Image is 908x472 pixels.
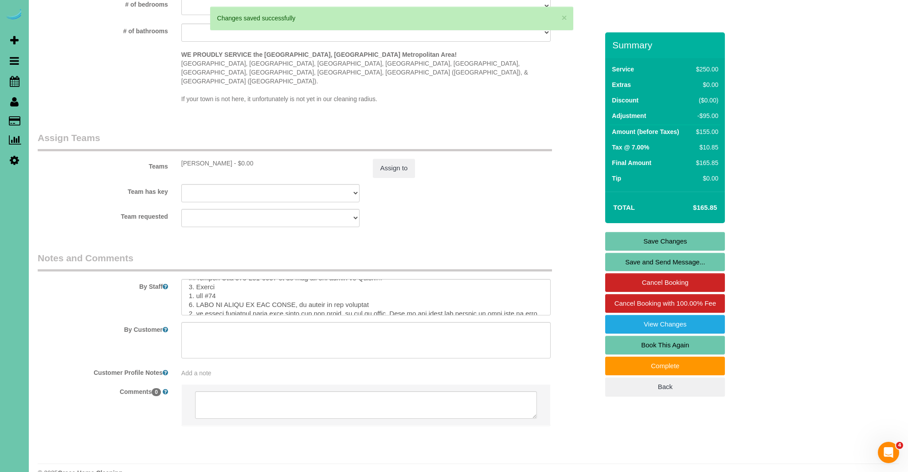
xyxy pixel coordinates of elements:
[31,209,175,221] label: Team requested
[38,252,552,271] legend: Notes and Comments
[605,253,725,271] a: Save and Send Message...
[612,143,649,152] label: Tax @ 7.00%
[612,127,679,136] label: Amount (before Taxes)
[612,111,646,120] label: Adjustment
[693,174,718,183] div: $0.00
[31,365,175,377] label: Customer Profile Notes
[693,65,718,74] div: $250.00
[612,96,638,105] label: Discount
[373,159,415,177] button: Assign to
[31,159,175,171] label: Teams
[614,299,716,307] span: Cancel Booking with 100.00% Fee
[693,80,718,89] div: $0.00
[878,442,899,463] iframe: Intercom live chat
[693,127,718,136] div: $155.00
[181,51,457,58] strong: WE PROUDLY SERVICE the [GEOGRAPHIC_DATA], [GEOGRAPHIC_DATA] Metropolitan Area!
[5,9,23,21] img: Automaid Logo
[31,24,175,35] label: # of bathrooms
[666,204,717,212] h4: $165.85
[181,159,360,168] div: 3.25 hours x $0.00/hour
[612,174,621,183] label: Tip
[38,131,552,151] legend: Assign Teams
[693,143,718,152] div: $10.85
[605,357,725,375] a: Complete
[693,158,718,167] div: $165.85
[31,184,175,196] label: Team has key
[605,273,725,292] a: Cancel Booking
[31,322,175,334] label: By Customer
[152,388,161,396] span: 0
[693,96,718,105] div: ($0.00)
[612,65,634,74] label: Service
[605,336,725,354] a: Book This Again
[31,384,175,396] label: Comments
[612,158,651,167] label: Final Amount
[612,40,720,50] h3: Summary
[693,111,718,120] div: -$95.00
[613,204,635,211] strong: Total
[605,232,725,251] a: Save Changes
[612,80,631,89] label: Extras
[181,50,551,103] p: [GEOGRAPHIC_DATA], [GEOGRAPHIC_DATA], [GEOGRAPHIC_DATA], [GEOGRAPHIC_DATA], [GEOGRAPHIC_DATA], [G...
[181,370,211,377] span: Add a note
[896,442,903,449] span: 4
[605,378,725,396] a: Back
[31,279,175,291] label: By Staff
[605,315,725,334] a: View Changes
[605,294,725,313] a: Cancel Booking with 100.00% Fee
[217,14,566,23] div: Changes saved successfully
[562,13,567,22] button: ×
